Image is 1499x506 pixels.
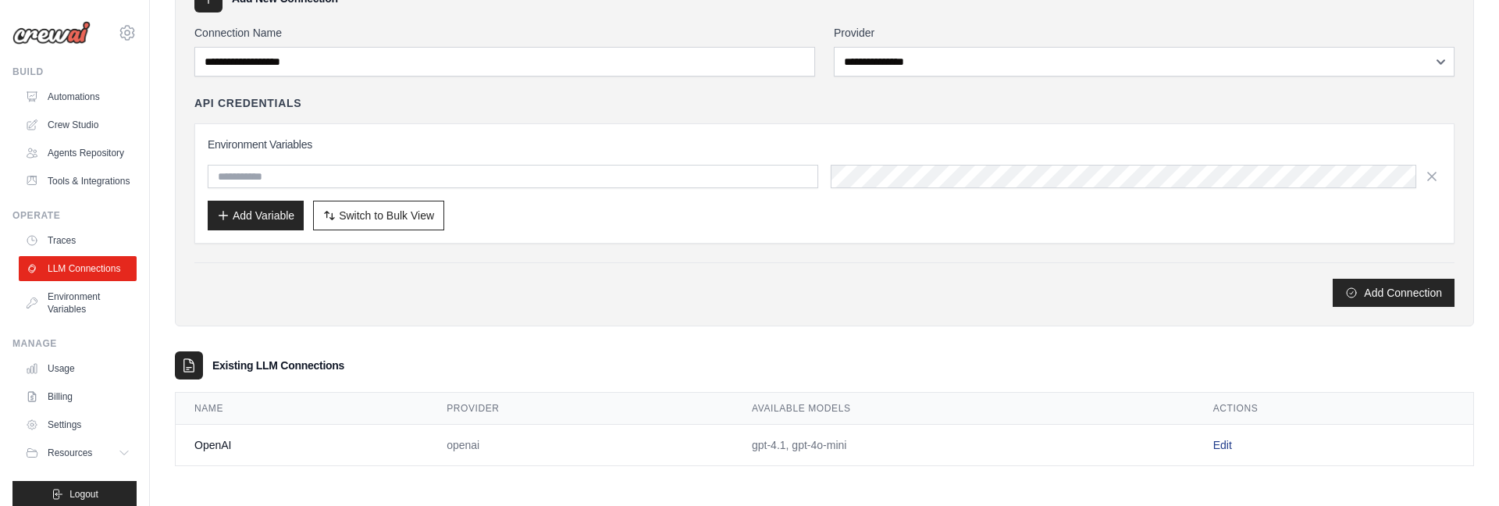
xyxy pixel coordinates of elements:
div: Manage [12,337,137,350]
button: Switch to Bulk View [313,201,444,230]
th: Name [176,393,428,425]
a: Settings [19,412,137,437]
span: Switch to Bulk View [339,208,434,223]
button: Add Connection [1333,279,1454,307]
div: Build [12,66,137,78]
th: Actions [1195,393,1473,425]
div: Operate [12,209,137,222]
a: Tools & Integrations [19,169,137,194]
a: Edit [1213,439,1232,451]
a: Environment Variables [19,284,137,322]
a: Billing [19,384,137,409]
a: Usage [19,356,137,381]
h3: Existing LLM Connections [212,358,344,373]
h3: Environment Variables [208,137,1441,152]
a: Automations [19,84,137,109]
th: Provider [428,393,733,425]
button: Add Variable [208,201,304,230]
label: Connection Name [194,25,815,41]
span: Resources [48,447,92,459]
h4: API Credentials [194,95,301,111]
a: Crew Studio [19,112,137,137]
label: Provider [834,25,1454,41]
td: gpt-4.1, gpt-4o-mini [733,425,1195,466]
span: Logout [69,488,98,501]
td: OpenAI [176,425,428,466]
img: Logo [12,21,91,45]
a: Agents Repository [19,141,137,166]
button: Resources [19,440,137,465]
td: openai [428,425,733,466]
th: Available Models [733,393,1195,425]
a: Traces [19,228,137,253]
a: LLM Connections [19,256,137,281]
